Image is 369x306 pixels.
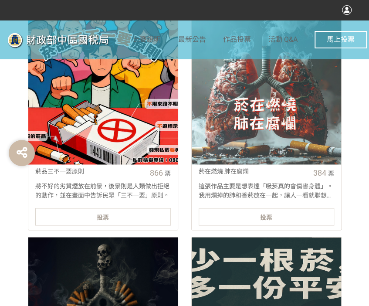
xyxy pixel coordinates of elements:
[192,182,341,199] div: 這張作品主要是想表達「吸菸真的會傷害身體」。我用爛掉的肺和香菸放在一起，讓人一看就聯想到抽菸會讓肺壞掉。比起單純用文字說明，用圖像直接呈現更有衝擊感，也能讓人更快理解菸害的嚴重性。希望看到這張圖...
[133,20,161,59] a: 比賽說明
[199,167,307,176] div: 菸在燃燒 肺在腐爛
[35,167,144,176] div: 菸品三不一要原則
[223,35,251,44] span: 作品投票
[178,20,206,59] a: 最新公告
[178,35,206,44] span: 最新公告
[315,31,367,48] button: 馬上投票
[2,29,133,51] img: 「拒菸新世界 AI告訴你」防制菸品稅捐逃漏 徵件比賽
[268,35,297,44] span: 活動 Q&A
[28,14,178,230] a: 菸品三不一要原則866票將不好的劣質煙放在前景，後景則是人類做出拒絕的動作，並在畫面中告訴民眾「三不一要」原則。投票
[165,170,171,177] span: 票
[28,182,178,199] div: 將不好的劣質煙放在前景，後景則是人類做出拒絕的動作，並在畫面中告訴民眾「三不一要」原則。
[260,214,272,221] span: 投票
[150,168,163,177] span: 866
[133,35,161,44] span: 比賽說明
[328,170,334,177] span: 票
[313,168,326,177] span: 384
[223,20,251,59] a: 作品投票
[327,35,355,44] span: 馬上投票
[97,214,109,221] span: 投票
[191,14,342,230] a: 菸在燃燒 肺在腐爛384票這張作品主要是想表達「吸菸真的會傷害身體」。我用爛掉的肺和香菸放在一起，讓人一看就聯想到抽菸會讓肺壞掉。比起單純用文字說明，用圖像直接呈現更有衝擊感，也能讓人更快理解菸...
[268,20,297,59] a: 活動 Q&A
